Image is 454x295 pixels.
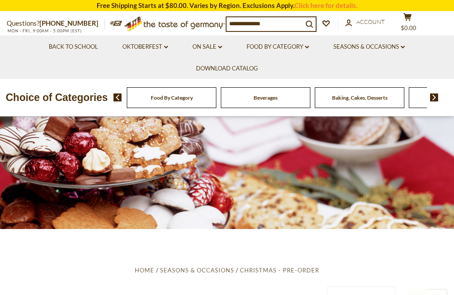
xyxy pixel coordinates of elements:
a: Baking, Cakes, Desserts [332,94,387,101]
img: next arrow [430,93,438,101]
a: Seasons & Occasions [333,42,405,52]
span: Account [356,18,385,25]
a: Home [135,267,154,274]
a: Download Catalog [196,64,258,74]
a: Beverages [254,94,278,101]
a: Christmas - PRE-ORDER [240,267,319,274]
span: MON - FRI, 9:00AM - 5:00PM (EST) [7,28,82,33]
p: Questions? [7,18,105,29]
a: Click here for details. [294,1,357,9]
img: previous arrow [113,93,122,101]
a: Food By Category [247,42,309,52]
a: Oktoberfest [122,42,168,52]
a: Account [345,17,385,27]
a: Back to School [49,42,98,52]
a: Food By Category [151,94,193,101]
a: On Sale [192,42,222,52]
button: $0.00 [394,13,421,35]
a: Seasons & Occasions [160,267,234,274]
span: $0.00 [401,24,416,31]
a: [PHONE_NUMBER] [39,19,98,27]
